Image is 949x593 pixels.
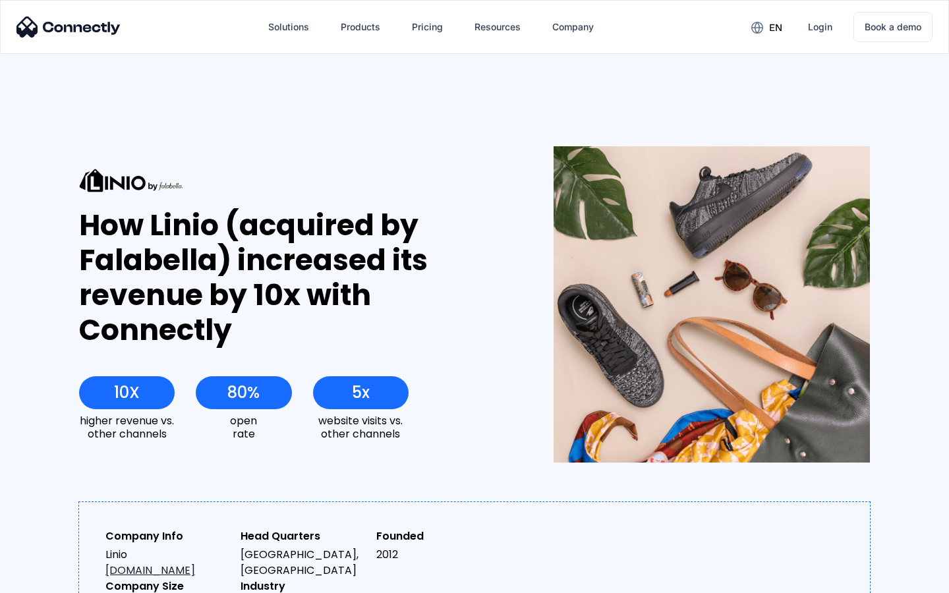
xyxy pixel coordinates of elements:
div: 80% [227,383,260,402]
a: Login [797,11,843,43]
div: Linio [105,547,230,579]
ul: Language list [26,570,79,588]
div: Company Info [105,528,230,544]
a: [DOMAIN_NAME] [105,563,195,578]
div: website visits vs. other channels [313,414,409,439]
div: How Linio (acquired by Falabella) increased its revenue by 10x with Connectly [79,208,505,347]
div: 2012 [376,547,501,563]
aside: Language selected: English [13,570,79,588]
div: open rate [196,414,291,439]
div: Pricing [412,18,443,36]
a: Pricing [401,11,453,43]
div: Solutions [268,18,309,36]
div: higher revenue vs. other channels [79,414,175,439]
div: 10X [114,383,140,402]
div: Login [808,18,832,36]
div: Products [341,18,380,36]
div: [GEOGRAPHIC_DATA], [GEOGRAPHIC_DATA] [241,547,365,579]
div: en [769,18,782,37]
div: Founded [376,528,501,544]
div: 5x [352,383,370,402]
div: Head Quarters [241,528,365,544]
div: Company [552,18,594,36]
div: Resources [474,18,521,36]
img: Connectly Logo [16,16,121,38]
a: Book a demo [853,12,933,42]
